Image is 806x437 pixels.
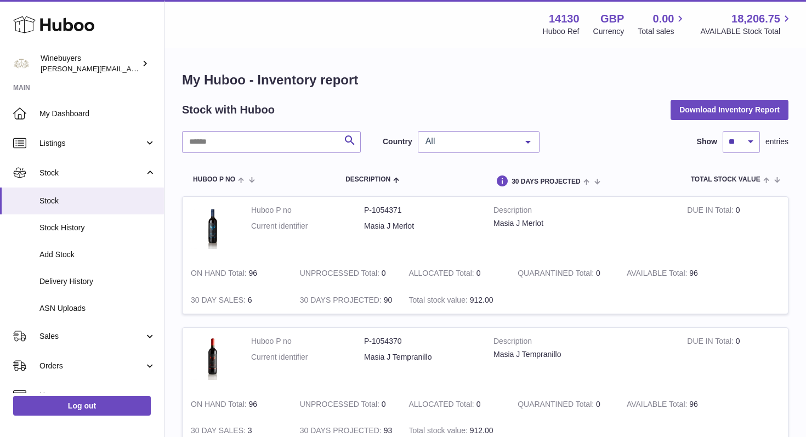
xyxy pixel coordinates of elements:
span: [PERSON_NAME][EMAIL_ADDRESS][DOMAIN_NAME] [41,64,220,73]
h2: Stock with Huboo [182,103,275,117]
span: entries [765,137,788,147]
dd: Masia J Tempranillo [364,352,477,362]
td: 0 [400,260,509,287]
span: Delivery History [39,276,156,287]
div: Winebuyers [41,53,139,74]
span: Total sales [638,26,686,37]
strong: GBP [600,12,624,26]
span: Total stock value [691,176,760,183]
span: Sales [39,331,144,342]
a: 0.00 Total sales [638,12,686,37]
strong: AVAILABLE Total [627,269,689,280]
dt: Huboo P no [251,336,364,347]
dd: P-1054370 [364,336,477,347]
dd: Masia J Merlot [364,221,477,231]
td: 0 [292,260,401,287]
label: Country [383,137,412,147]
td: 0 [292,391,401,418]
span: Add Stock [39,249,156,260]
strong: 30 DAYS PROJECTED [300,296,384,307]
span: ASN Uploads [39,303,156,314]
span: All [423,136,517,147]
span: Orders [39,361,144,371]
label: Show [697,137,717,147]
strong: DUE IN Total [687,206,735,217]
div: Masia J Merlot [493,218,671,229]
span: Huboo P no [193,176,235,183]
strong: Total stock value [408,296,469,307]
td: 0 [679,328,788,391]
strong: AVAILABLE Total [627,400,689,411]
span: Stock [39,196,156,206]
span: 30 DAYS PROJECTED [512,178,581,185]
strong: ALLOCATED Total [408,269,476,280]
td: 96 [183,260,292,287]
span: Stock [39,168,144,178]
td: 96 [618,260,728,287]
span: 912.00 [470,296,493,304]
td: 90 [292,287,401,314]
h1: My Huboo - Inventory report [182,71,788,89]
strong: ALLOCATED Total [408,400,476,411]
span: AVAILABLE Stock Total [700,26,793,37]
span: Listings [39,138,144,149]
strong: UNPROCESSED Total [300,269,382,280]
strong: 30 DAY SALES [191,296,248,307]
span: 0.00 [653,12,674,26]
span: 912.00 [470,426,493,435]
td: 6 [183,287,292,314]
div: Masia J Tempranillo [493,349,671,360]
strong: UNPROCESSED Total [300,400,382,411]
td: 96 [618,391,728,418]
strong: ON HAND Total [191,269,249,280]
strong: ON HAND Total [191,400,249,411]
strong: Description [493,336,671,349]
img: product image [191,336,235,380]
img: product image [191,205,235,249]
span: Description [345,176,390,183]
dd: P-1054371 [364,205,477,215]
span: My Dashboard [39,109,156,119]
a: Log out [13,396,151,416]
strong: QUARANTINED Total [518,269,596,280]
dt: Current identifier [251,352,364,362]
span: Stock History [39,223,156,233]
img: peter@winebuyers.com [13,55,30,72]
div: Huboo Ref [543,26,580,37]
strong: Description [493,205,671,218]
span: 0 [596,269,600,277]
span: 0 [596,400,600,408]
td: 0 [400,391,509,418]
span: 18,206.75 [731,12,780,26]
div: Currency [593,26,625,37]
strong: DUE IN Total [687,337,735,348]
a: 18,206.75 AVAILABLE Stock Total [700,12,793,37]
dt: Huboo P no [251,205,364,215]
button: Download Inventory Report [671,100,788,120]
td: 96 [183,391,292,418]
strong: QUARANTINED Total [518,400,596,411]
strong: 14130 [549,12,580,26]
td: 0 [679,197,788,260]
span: Usage [39,390,156,401]
dt: Current identifier [251,221,364,231]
